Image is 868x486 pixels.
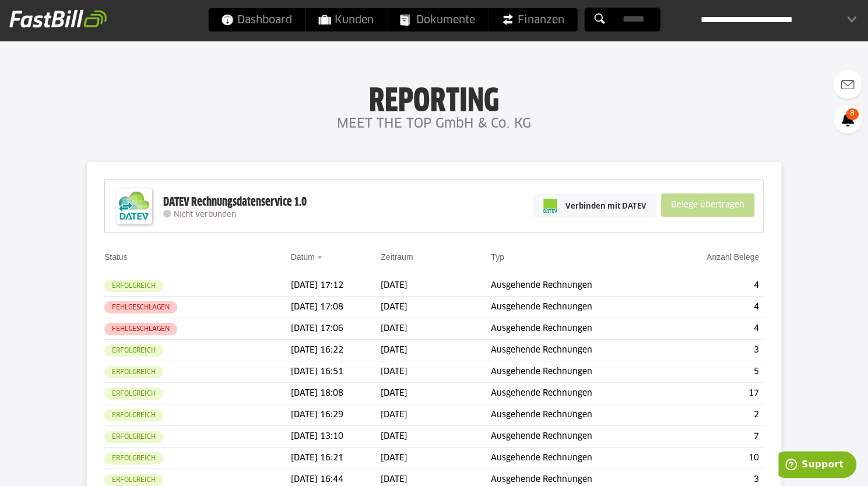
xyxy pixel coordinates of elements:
[291,275,381,297] td: [DATE] 17:12
[381,297,491,318] td: [DATE]
[491,426,665,448] td: Ausgehende Rechnungen
[104,452,163,464] sl-badge: Erfolgreich
[381,404,491,426] td: [DATE]
[305,8,386,31] a: Kunden
[104,388,163,400] sl-badge: Erfolgreich
[291,383,381,404] td: [DATE] 18:08
[104,252,128,262] a: Status
[833,105,862,134] a: 8
[491,275,665,297] td: Ausgehende Rechnungen
[104,431,163,443] sl-badge: Erfolgreich
[9,9,107,28] img: fastbill_logo_white.png
[381,340,491,361] td: [DATE]
[104,301,177,314] sl-badge: Fehlgeschlagen
[491,297,665,318] td: Ausgehende Rechnungen
[291,297,381,318] td: [DATE] 17:08
[381,318,491,340] td: [DATE]
[104,323,177,335] sl-badge: Fehlgeschlagen
[665,340,764,361] td: 3
[489,8,577,31] a: Finanzen
[381,275,491,297] td: [DATE]
[665,297,764,318] td: 4
[104,344,163,357] sl-badge: Erfolgreich
[104,366,163,378] sl-badge: Erfolgreich
[665,404,764,426] td: 2
[291,361,381,383] td: [DATE] 16:51
[491,448,665,469] td: Ausgehende Rechnungen
[491,383,665,404] td: Ausgehende Rechnungen
[381,448,491,469] td: [DATE]
[291,448,381,469] td: [DATE] 16:21
[565,200,646,212] span: Verbinden mit DATEV
[501,8,564,31] span: Finanzen
[317,256,325,259] img: sort_desc.gif
[491,340,665,361] td: Ausgehende Rechnungen
[543,199,557,213] img: pi-datev-logo-farbig-24.svg
[491,318,665,340] td: Ausgehende Rechnungen
[665,448,764,469] td: 10
[491,252,504,262] a: Typ
[291,318,381,340] td: [DATE] 17:06
[104,409,163,421] sl-badge: Erfolgreich
[163,195,307,210] div: DATEV Rechnungsdatenservice 1.0
[665,426,764,448] td: 7
[387,8,488,31] a: Dokumente
[707,252,759,262] a: Anzahl Belege
[665,318,764,340] td: 4
[104,280,163,292] sl-badge: Erfolgreich
[665,275,764,297] td: 4
[381,426,491,448] td: [DATE]
[661,193,754,217] sl-button: Belege übertragen
[665,383,764,404] td: 17
[533,193,656,218] a: Verbinden mit DATEV
[381,252,413,262] a: Zeitraum
[111,183,157,230] img: DATEV-Datenservice Logo
[400,8,475,31] span: Dokumente
[221,8,292,31] span: Dashboard
[778,451,856,480] iframe: Öffnet ein Widget, in dem Sie weitere Informationen finden
[381,361,491,383] td: [DATE]
[491,361,665,383] td: Ausgehende Rechnungen
[381,383,491,404] td: [DATE]
[104,474,163,486] sl-badge: Erfolgreich
[665,361,764,383] td: 5
[208,8,305,31] a: Dashboard
[291,404,381,426] td: [DATE] 16:29
[291,426,381,448] td: [DATE] 13:10
[291,340,381,361] td: [DATE] 16:22
[117,82,751,112] h1: Reporting
[846,108,859,120] span: 8
[174,211,236,219] span: Nicht verbunden
[291,252,315,262] a: Datum
[491,404,665,426] td: Ausgehende Rechnungen
[318,8,374,31] span: Kunden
